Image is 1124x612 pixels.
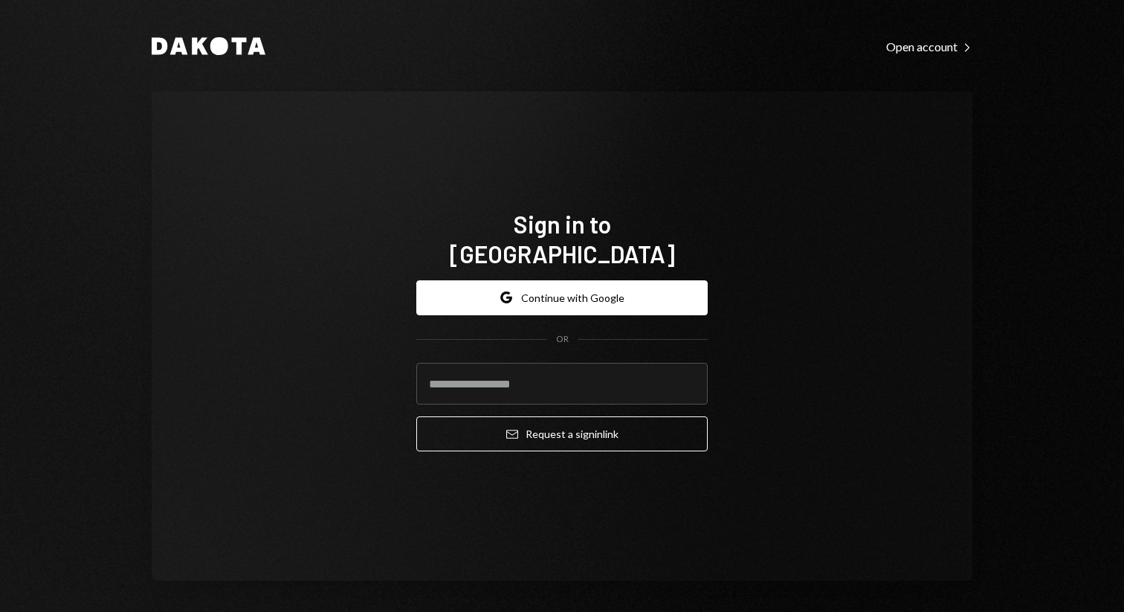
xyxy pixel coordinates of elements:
a: Open account [886,38,972,54]
button: Request a signinlink [416,416,708,451]
h1: Sign in to [GEOGRAPHIC_DATA] [416,209,708,268]
div: OR [556,333,569,346]
div: Open account [886,39,972,54]
button: Continue with Google [416,280,708,315]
